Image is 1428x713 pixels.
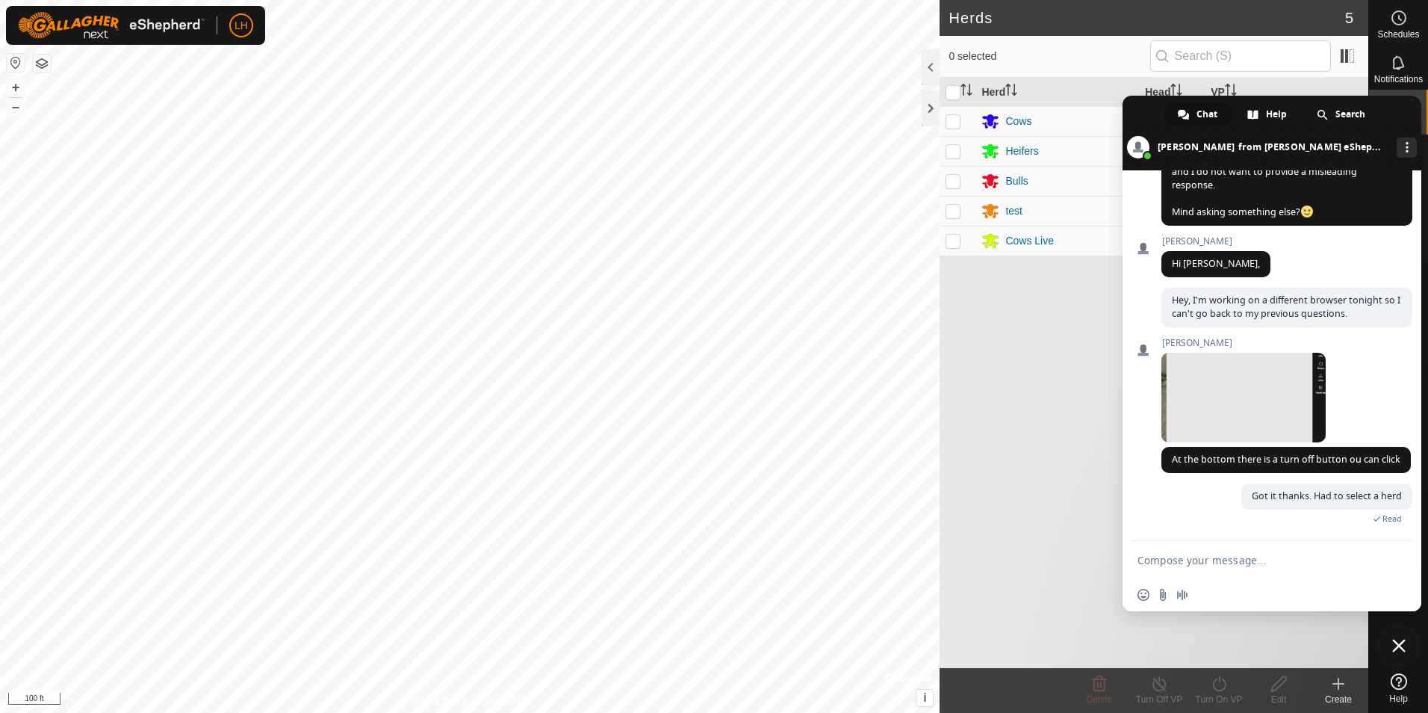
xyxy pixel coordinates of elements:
[1266,103,1287,126] span: Help
[1137,589,1149,601] span: Insert an emoji
[235,18,248,34] span: LH
[1234,103,1302,126] div: Help
[1129,693,1189,706] div: Turn Off VP
[949,49,1149,64] span: 0 selected
[1161,236,1270,247] span: [PERSON_NAME]
[1164,103,1232,126] div: Chat
[1157,589,1169,601] span: Send a file
[1005,143,1038,159] div: Heifers
[960,86,972,98] p-sorticon: Activate to sort
[1252,490,1402,502] span: Got it thanks. Had to select a herd
[1139,78,1205,107] th: Head
[1172,152,1401,218] span: I'm not sure that my AI can answer to that correctly, and I do not want to provide a misleading r...
[1150,40,1331,72] input: Search (S)
[1172,453,1400,466] span: At the bottom there is a turn off button ou can click
[1382,513,1402,524] span: Read
[1249,693,1309,706] div: Edit
[923,691,926,704] span: i
[18,12,205,39] img: Gallagher Logo
[7,54,25,72] button: Reset Map
[411,694,467,707] a: Privacy Policy
[1205,78,1368,107] th: VP
[1397,138,1417,158] div: More channels
[1087,694,1113,705] span: Delete
[1345,7,1353,29] span: 5
[33,55,51,72] button: Map Layers
[1005,114,1031,129] div: Cows
[1005,86,1017,98] p-sorticon: Activate to sort
[1377,30,1419,39] span: Schedules
[1172,257,1260,270] span: Hi [PERSON_NAME],
[1005,173,1028,189] div: Bulls
[1196,103,1217,126] span: Chat
[1137,554,1373,567] textarea: Compose your message...
[7,78,25,96] button: +
[1369,667,1428,709] a: Help
[485,694,529,707] a: Contact Us
[1389,694,1408,703] span: Help
[1335,103,1365,126] span: Search
[7,98,25,116] button: –
[1303,103,1380,126] div: Search
[1309,693,1368,706] div: Create
[1189,693,1249,706] div: Turn On VP
[1170,86,1182,98] p-sorticon: Activate to sort
[1005,233,1054,249] div: Cows Live
[1005,203,1022,219] div: test
[1374,75,1423,84] span: Notifications
[1176,589,1188,601] span: Audio message
[1225,86,1237,98] p-sorticon: Activate to sort
[1376,623,1421,668] div: Close chat
[1172,294,1400,320] span: Hey, I'm working on a different browser tonight so I can't go back to my previous questions.
[1161,338,1326,348] span: [PERSON_NAME]
[949,9,1344,27] h2: Herds
[916,690,933,706] button: i
[975,78,1139,107] th: Herd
